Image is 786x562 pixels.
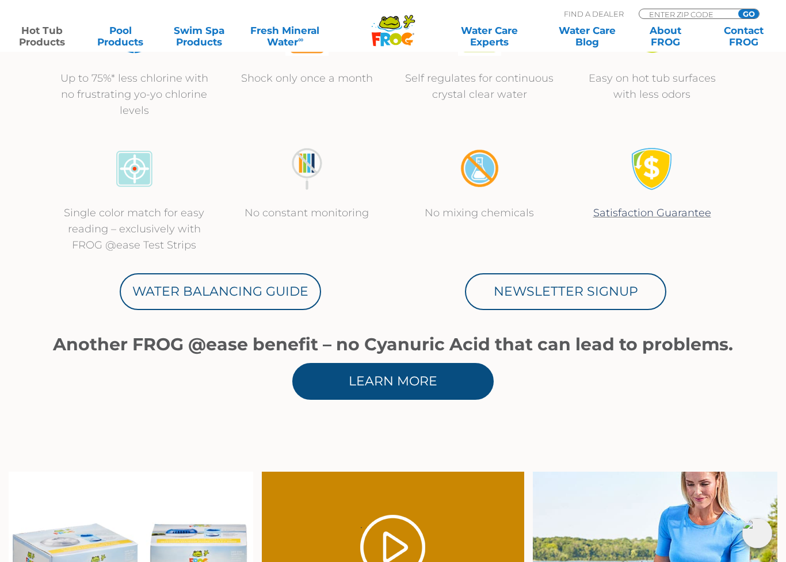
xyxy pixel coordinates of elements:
a: Water CareExperts [440,25,539,48]
a: Satisfaction Guarantee [593,207,711,219]
img: no-constant-monitoring1 [285,147,329,190]
sup: ∞ [298,35,303,44]
p: Find A Dealer [564,9,624,19]
a: Learn More [292,363,494,400]
img: icon-atease-color-match [113,147,156,190]
p: Single color match for easy reading – exclusively with FROG @ease Test Strips [59,205,209,253]
a: Fresh MineralWater∞ [247,25,323,48]
a: Water Balancing Guide [120,273,321,310]
a: Newsletter Signup [465,273,666,310]
p: Self regulates for continuous crystal clear water [405,70,554,102]
a: Swim SpaProducts [169,25,230,48]
p: Easy on hot tub surfaces with less odors [577,70,727,102]
a: Water CareBlog [556,25,617,48]
img: Satisfaction Guarantee Icon [631,147,674,190]
p: No constant monitoring [232,205,381,221]
a: PoolProducts [90,25,151,48]
p: Up to 75%* less chlorine with no frustrating yo-yo chlorine levels [59,70,209,118]
a: Hot TubProducts [12,25,73,48]
a: ContactFROG [713,25,774,48]
input: Zip Code Form [648,9,726,19]
p: No mixing chemicals [405,205,554,221]
h1: Another FROG @ease benefit – no Cyanuric Acid that can lead to problems. [48,335,738,354]
p: Shock only once a month [232,70,381,86]
img: no-mixing1 [458,147,501,190]
img: openIcon [742,518,772,548]
input: GO [738,9,759,18]
a: AboutFROG [635,25,696,48]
